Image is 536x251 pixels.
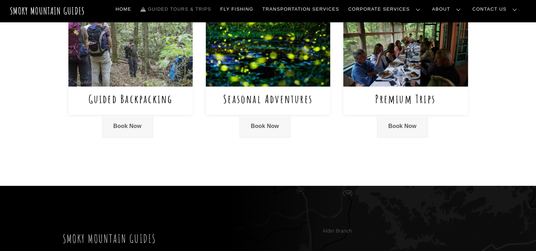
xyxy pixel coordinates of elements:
a: About [429,2,466,17]
img: Guided Backpacking [68,9,193,87]
img: Seasonal Adventures [206,9,331,87]
a: Contact Us [470,2,523,17]
span: Book Now [113,123,142,130]
a: Smoky Mountain Guides [63,232,156,246]
a: Seasonal Adventures [223,91,313,106]
span: Book Now [251,123,279,130]
a: Guided Tours & Trips [137,2,214,17]
a: Premium Trips [375,91,436,106]
a: Transportation Services [260,2,342,17]
img: Premium Trips [343,9,468,87]
a: Home [113,2,134,17]
a: Corporate Services [345,2,426,17]
a: Guided Backpacking [89,91,173,106]
a: Book Now [377,115,428,138]
a: Book Now [239,115,290,138]
a: Fly Fishing [218,2,256,17]
a: Smoky Mountain Guides [10,5,85,17]
a: Book Now [102,115,153,138]
span: Book Now [388,123,417,130]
